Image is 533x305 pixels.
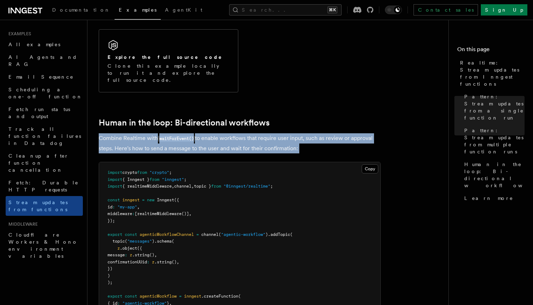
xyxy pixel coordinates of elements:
span: , [154,252,157,257]
span: from [211,184,221,189]
span: export [108,232,122,237]
span: "inngest" [162,177,184,182]
span: { Inngest } [122,177,149,182]
span: : [112,205,115,209]
span: , [137,205,140,209]
span: Documentation [52,7,110,13]
span: .string [132,252,149,257]
a: Cleanup after function cancellation [6,150,83,176]
span: : [125,252,127,257]
span: , [177,260,179,264]
span: AI Agents and RAG [8,54,77,67]
a: Learn more [461,192,525,205]
span: .schema [154,239,172,244]
span: Scheduling a one-off function [8,87,82,99]
span: Email Sequence [8,74,74,80]
span: Cloudflare Workers & Hono environment variables [8,232,78,259]
p: Combine Realtime with to enable workflows that require user input, such as review or approval ste... [99,133,381,153]
span: Realtime: Stream updates from Inngest functions [460,59,525,87]
span: const [125,294,137,299]
a: Sign Up [481,4,527,16]
span: ( [172,239,174,244]
span: inngest [184,294,201,299]
span: ( [290,232,293,237]
span: , [189,211,191,216]
a: Documentation [48,2,115,19]
p: Clone this example locally to run it and explore the full source code. [108,62,229,84]
span: Examples [119,7,157,13]
span: : [132,211,135,216]
span: ; [270,184,273,189]
span: const [108,197,120,202]
span: Fetch run status and output [8,106,70,119]
span: crypto [122,170,137,175]
kbd: ⌘K [327,6,337,13]
span: () [172,260,177,264]
span: ({ [137,246,142,251]
span: = [196,232,199,237]
span: .createFunction [201,294,238,299]
span: from [137,170,147,175]
span: z [117,246,120,251]
span: import [108,170,122,175]
span: Middleware [6,221,38,227]
a: Realtime: Stream updates from Inngest functions [457,56,525,90]
span: import [108,184,122,189]
span: "messages" [127,239,152,244]
span: "my-app" [117,205,137,209]
a: Pattern: Stream updates from a single function run [461,90,525,124]
span: () [149,252,154,257]
span: All examples [8,42,60,47]
span: const [125,232,137,237]
span: ; [169,170,172,175]
span: : [147,260,149,264]
span: import [108,177,122,182]
a: AgentKit [161,2,207,19]
a: Pattern: Stream updates from multiple function runs [461,124,525,158]
span: Track all function failures in Datadog [8,126,81,146]
span: agenticWorkflow [140,294,177,299]
span: agenticWorkflowChannel [140,232,194,237]
a: Track all function failures in Datadog [6,123,83,150]
span: Learn more [464,195,513,202]
span: new [147,197,154,202]
span: Stream updates from functions [8,200,68,212]
span: ( [219,232,221,237]
span: Cleanup after function cancellation [8,153,69,173]
a: Cloudflare Workers & Hono environment variables [6,228,83,262]
a: Human in the loop: Bi-directional workflows [99,118,270,128]
span: Examples [6,31,31,37]
span: , [191,184,194,189]
span: id [108,205,112,209]
button: Toggle dark mode [385,6,402,14]
a: All examples [6,38,83,51]
span: realtimeMiddleware [137,211,182,216]
button: Copy [362,164,378,173]
span: { realtimeMiddleware [122,184,172,189]
span: = [142,197,145,202]
a: Stream updates from functions [6,196,83,216]
a: Fetch run status and output [6,103,83,123]
span: message [108,252,125,257]
a: Contact sales [413,4,478,16]
span: from [149,177,159,182]
span: Inngest [157,197,174,202]
a: Human in the loop: Bi-directional workflows [461,158,525,192]
span: middleware [108,211,132,216]
span: ) [152,239,154,244]
button: Search...⌘K [229,4,342,16]
a: Explore the full source codeClone this example locally to run it and explore the full source code. [99,29,238,92]
span: Fetch: Durable HTTP requests [8,180,79,193]
a: Email Sequence [6,71,83,83]
span: ) [108,273,110,278]
span: .string [154,260,172,264]
span: confirmationUUid [108,260,147,264]
span: Pattern: Stream updates from a single function run [464,93,525,121]
span: ) [265,232,268,237]
span: topic } [194,184,211,189]
span: ()] [182,211,189,216]
span: }) [108,266,112,271]
code: waitForEvent() [158,136,195,142]
span: ); [108,280,112,285]
span: topic [112,239,125,244]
